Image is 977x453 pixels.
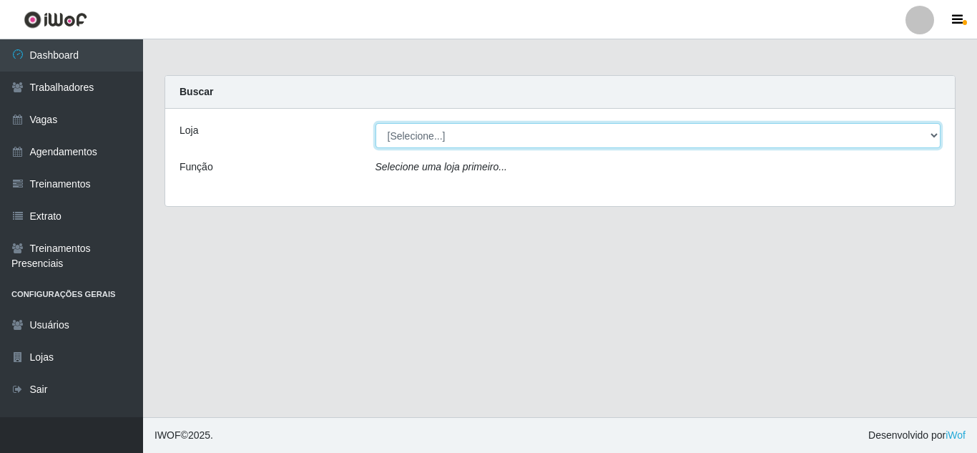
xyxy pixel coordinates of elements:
[375,161,507,172] i: Selecione uma loja primeiro...
[180,123,198,138] label: Loja
[180,86,213,97] strong: Buscar
[24,11,87,29] img: CoreUI Logo
[154,429,181,441] span: IWOF
[154,428,213,443] span: © 2025 .
[180,160,213,175] label: Função
[868,428,966,443] span: Desenvolvido por
[946,429,966,441] a: iWof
